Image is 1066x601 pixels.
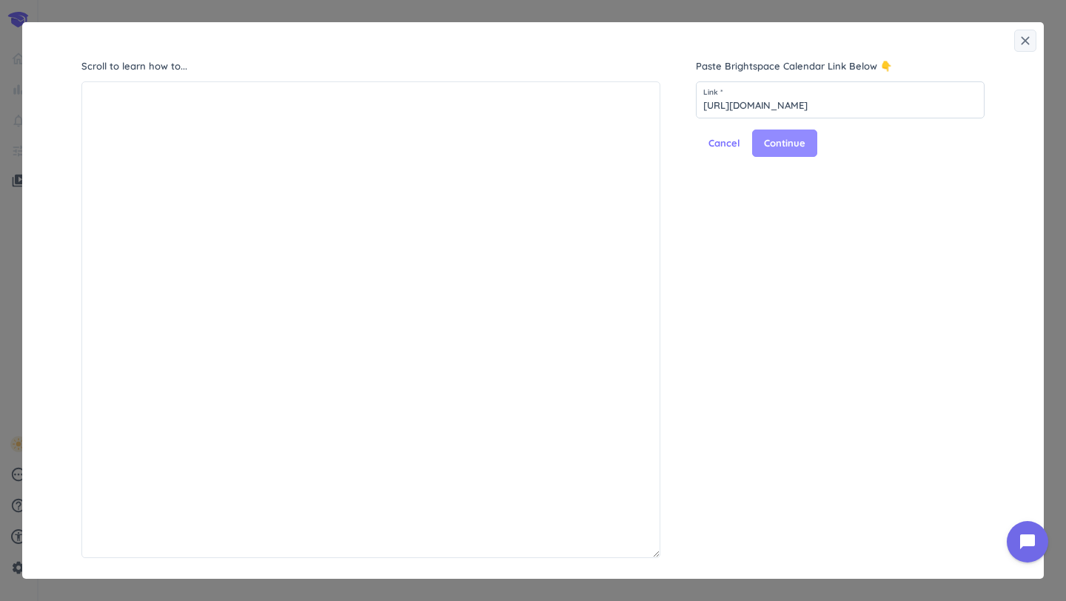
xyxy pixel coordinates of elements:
[1014,30,1036,52] button: close
[708,136,740,151] span: Cancel
[697,82,984,118] input: Paste Calendar Feed URL
[752,130,817,158] button: Continue
[696,130,752,158] button: Cancel
[1018,33,1033,48] i: close
[81,59,659,74] span: Scroll to learn how to...
[696,59,985,74] span: Paste Brightspace Calendar Link Below 👇
[764,136,805,151] span: Continue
